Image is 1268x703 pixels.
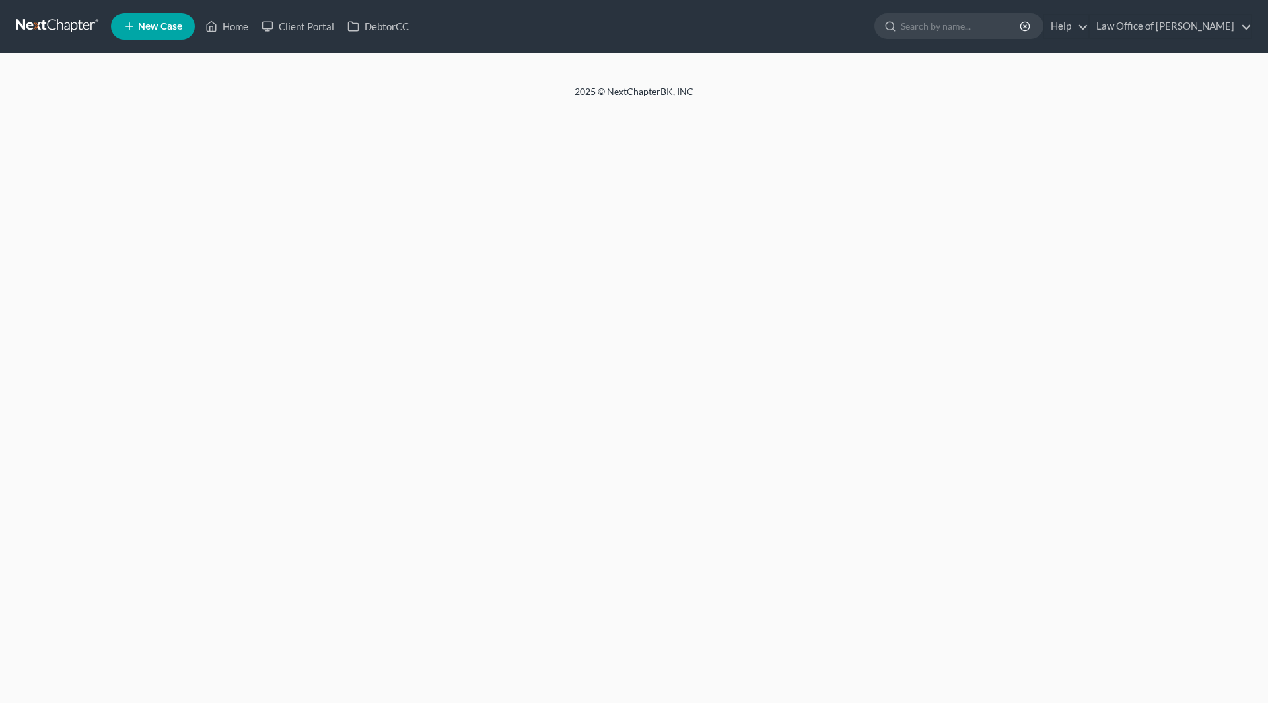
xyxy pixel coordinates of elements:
a: Law Office of [PERSON_NAME] [1090,15,1251,38]
input: Search by name... [901,14,1022,38]
div: 2025 © NextChapterBK, INC [258,85,1010,109]
a: Home [199,15,255,38]
span: New Case [138,22,182,32]
a: Client Portal [255,15,341,38]
a: Help [1044,15,1088,38]
a: DebtorCC [341,15,415,38]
